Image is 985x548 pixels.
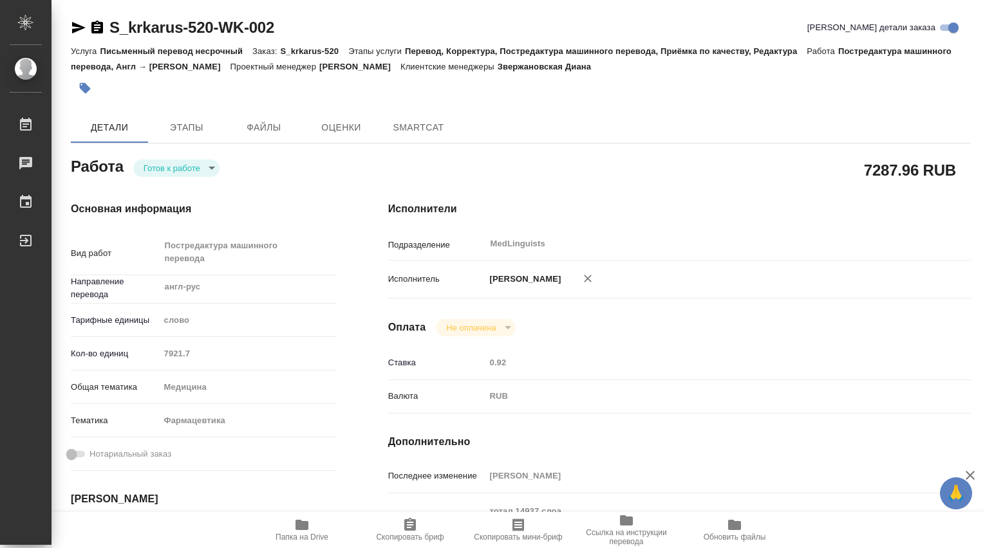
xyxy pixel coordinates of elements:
h4: Дополнительно [388,434,971,450]
span: Нотариальный заказ [89,448,171,461]
p: Работа [807,46,838,56]
div: слово [160,309,337,331]
span: Скопировать мини-бриф [474,533,562,542]
p: [PERSON_NAME] [485,273,561,286]
p: S_krkarus-520 [280,46,348,56]
p: Клиентские менеджеры [400,62,498,71]
button: Скопировать ссылку для ЯМессенджера [71,20,86,35]
p: Направление перевода [71,275,160,301]
button: Папка на Drive [248,512,356,548]
h4: Исполнители [388,201,971,217]
div: Фармацевтика [160,410,337,432]
p: [PERSON_NAME] [319,62,400,71]
p: Тематика [71,414,160,427]
p: Общая тематика [71,381,160,394]
button: Обновить файлы [680,512,789,548]
span: Скопировать бриф [376,533,444,542]
h4: Оплата [388,320,426,335]
h2: Работа [71,154,124,177]
p: Проектный менеджер [230,62,319,71]
span: 🙏 [945,480,967,507]
span: Оценки [310,120,372,136]
button: 🙏 [940,477,972,509]
div: RUB [485,385,923,407]
span: Детали [79,120,140,136]
h4: [PERSON_NAME] [71,491,337,507]
span: Ссылка на инструкции перевода [580,528,673,546]
p: Кол-во единиц [71,347,160,360]
p: Этапы услуги [348,46,405,56]
h2: 7287.96 RUB [864,159,956,181]
input: Пустое поле [160,344,337,363]
h4: Основная информация [71,201,337,217]
div: Медицина [160,376,337,398]
input: Пустое поле [485,466,923,485]
p: Заказ: [252,46,280,56]
button: Ссылка на инструкции перевода [572,512,680,548]
p: Тарифные единицы [71,314,160,327]
span: Файлы [233,120,295,136]
button: Скопировать ссылку [89,20,105,35]
span: Обновить файлы [704,533,766,542]
p: Услуга [71,46,100,56]
a: S_krkarus-520-WK-002 [109,19,274,36]
textarea: тотал 14937 слоа КРКА Периндоприла аргинин - ТАД (Периндоприл), таблетки, 5 мг, 10 мг (ЕАЭС) [485,500,923,535]
p: Исполнитель [388,273,485,286]
span: [PERSON_NAME] детали заказа [807,21,935,34]
button: Не оплачена [442,322,500,333]
p: Вид работ [71,247,160,260]
p: Подразделение [388,239,485,251]
p: Последнее изменение [388,470,485,482]
span: Этапы [156,120,218,136]
div: Готов к работе [133,160,220,177]
p: Перевод, Корректура, Постредактура машинного перевода, Приёмка по качеству, Редактура [405,46,807,56]
input: Пустое поле [485,353,923,372]
button: Скопировать бриф [356,512,464,548]
button: Скопировать мини-бриф [464,512,572,548]
button: Удалить исполнителя [574,264,602,293]
p: Валюта [388,390,485,403]
button: Добавить тэг [71,74,99,102]
p: Звержановская Диана [498,62,601,71]
span: SmartCat [388,120,449,136]
span: Папка на Drive [276,533,328,542]
p: Письменный перевод несрочный [100,46,252,56]
p: Ставка [388,356,485,369]
div: Готов к работе [436,319,515,336]
button: Готов к работе [140,163,204,174]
